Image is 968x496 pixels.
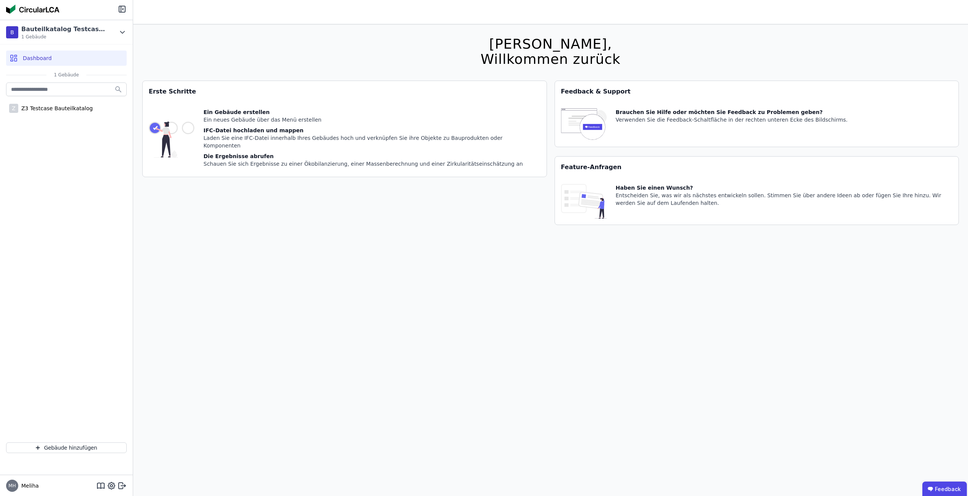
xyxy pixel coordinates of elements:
div: Laden Sie eine IFC-Datei innerhalb Ihres Gebäudes hoch und verknüpfen Sie ihre Objekte zu Bauprod... [203,134,540,149]
img: getting_started_tile-DrF_GRSv.svg [149,108,194,171]
div: Ein neues Gebäude über das Menü erstellen [203,116,540,124]
img: feature_request_tile-UiXE1qGU.svg [561,184,607,219]
span: 1 Gebäude [21,34,109,40]
div: Verwenden Sie die Feedback-Schaltfläche in der rechten unteren Ecke des Bildschirms. [616,116,848,124]
img: Concular [6,5,59,14]
img: feedback-icon-HCTs5lye.svg [561,108,607,141]
div: [PERSON_NAME], [480,36,620,52]
div: Z3 Testcase Bauteilkatalog [18,105,93,112]
div: Bauteilkatalog Testcase Z3 [21,25,109,34]
div: Brauchen Sie Hilfe oder möchten Sie Feedback zu Problemen geben? [616,108,848,116]
div: Feature-Anfragen [555,157,959,178]
div: Feedback & Support [555,81,959,102]
div: IFC-Datei hochladen und mappen [203,127,540,134]
button: Gebäude hinzufügen [6,442,127,453]
div: Z [9,104,18,113]
div: Ein Gebäude erstellen [203,108,540,116]
div: B [6,26,18,38]
span: Dashboard [23,54,52,62]
div: Willkommen zurück [480,52,620,67]
div: Schauen Sie sich Ergebnisse zu einer Ökobilanzierung, einer Massenberechnung und einer Zirkularit... [203,160,540,168]
div: Die Ergebnisse abrufen [203,152,540,160]
span: MH [8,483,16,488]
span: Meliha [18,482,39,490]
div: Haben Sie einen Wunsch? [616,184,953,192]
span: 1 Gebäude [46,72,87,78]
div: Erste Schritte [143,81,547,102]
div: Entscheiden Sie, was wir als nächstes entwickeln sollen. Stimmen Sie über andere Ideen ab oder fü... [616,192,953,207]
